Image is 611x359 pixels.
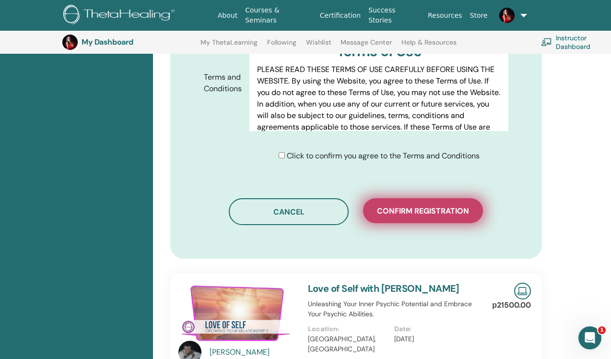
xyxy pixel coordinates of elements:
p: Date: [394,324,475,334]
a: About [214,7,241,24]
a: Message Center [341,38,392,54]
a: Courses & Seminars [241,1,316,29]
span: 1 [598,326,606,334]
iframe: Intercom live chat [578,326,601,349]
img: default.jpg [62,35,78,50]
a: Store [466,7,492,24]
p: PLEASE READ THESE TERMS OF USE CAREFULLY BEFORE USING THE WEBSITE. By using the Website, you agre... [257,64,501,156]
p: [GEOGRAPHIC_DATA], [GEOGRAPHIC_DATA] [308,334,389,354]
a: Resources [424,7,466,24]
a: Success Stories [364,1,424,29]
img: chalkboard-teacher.svg [541,38,552,46]
a: Certification [316,7,364,24]
a: [PERSON_NAME] [210,347,298,358]
a: My ThetaLearning [200,38,258,54]
img: logo.png [63,5,178,26]
h3: Terms of Use [257,43,501,60]
span: Cancel [273,207,305,217]
img: default.jpg [499,8,515,23]
button: Cancel [229,198,349,225]
p: [DATE] [394,334,475,344]
img: Love of Self [178,283,296,344]
h3: My Dashboard [82,37,177,47]
span: Confirm registration [377,206,469,216]
label: Terms and Conditions [197,68,250,98]
p: Location: [308,324,389,334]
a: Help & Resources [401,38,457,54]
a: Love of Self with [PERSON_NAME] [308,282,459,295]
button: Confirm registration [363,198,483,223]
a: Following [267,38,296,54]
a: Wishlist [306,38,331,54]
img: Live Online Seminar [514,283,531,299]
p: р21500.00 [492,299,531,311]
span: Click to confirm you agree to the Terms and Conditions [287,151,480,161]
p: Unleashing Your Inner Psychic Potential and Embrace Your Psychic Abilities. [308,299,482,319]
